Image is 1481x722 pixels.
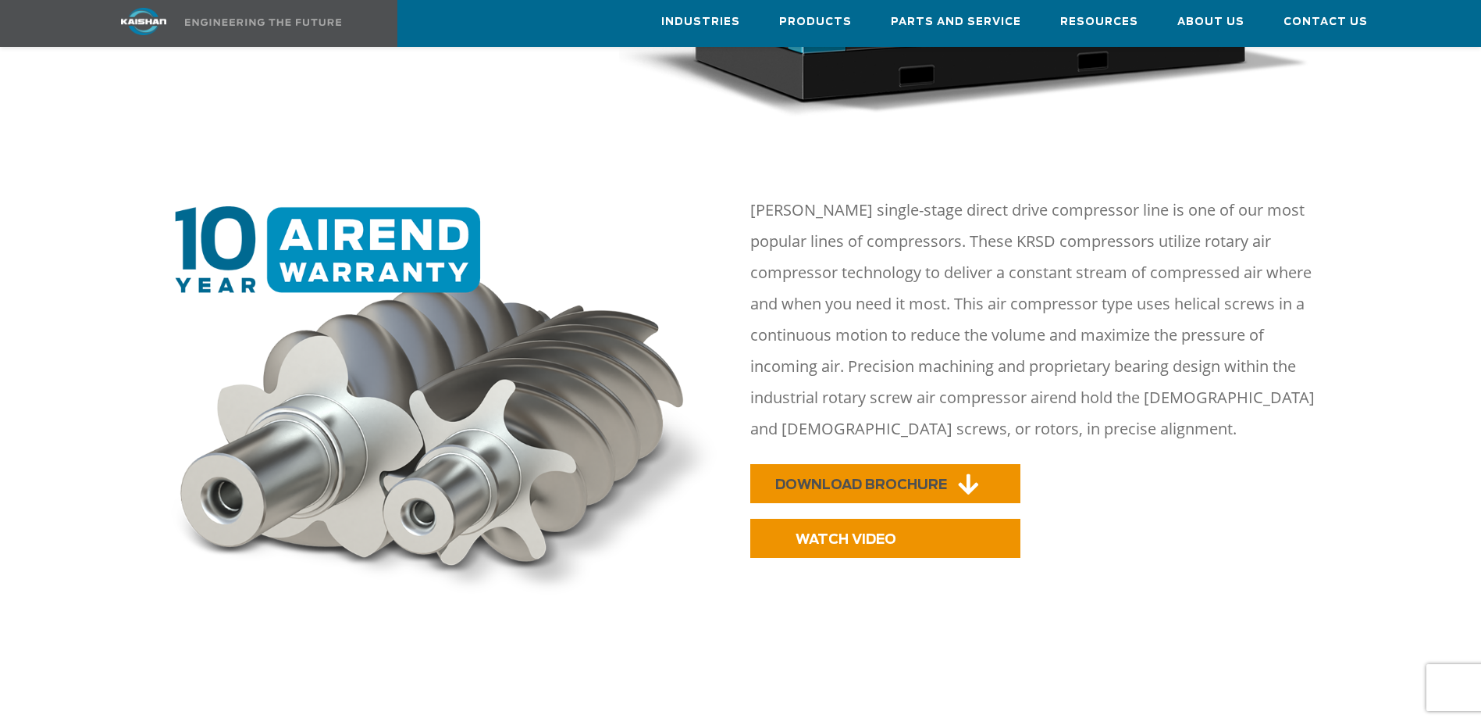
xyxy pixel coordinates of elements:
span: Products [779,13,852,31]
a: DOWNLOAD BROCHURE [750,464,1020,503]
span: Parts and Service [891,13,1021,31]
a: Industries [661,1,740,43]
span: About Us [1177,13,1244,31]
a: About Us [1177,1,1244,43]
a: WATCH VIDEO [750,519,1020,558]
a: Contact Us [1283,1,1368,43]
a: Resources [1060,1,1138,43]
a: Parts and Service [891,1,1021,43]
p: [PERSON_NAME] single-stage direct drive compressor line is one of our most popular lines of compr... [750,195,1334,445]
span: Industries [661,13,740,31]
img: Engineering the future [185,19,341,26]
span: DOWNLOAD BROCHURE [775,478,947,491]
span: WATCH VIDEO [796,533,896,546]
a: Products [779,1,852,43]
span: Resources [1060,13,1138,31]
img: 10 year warranty [158,206,732,606]
img: kaishan logo [85,8,202,35]
span: Contact Us [1283,13,1368,31]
